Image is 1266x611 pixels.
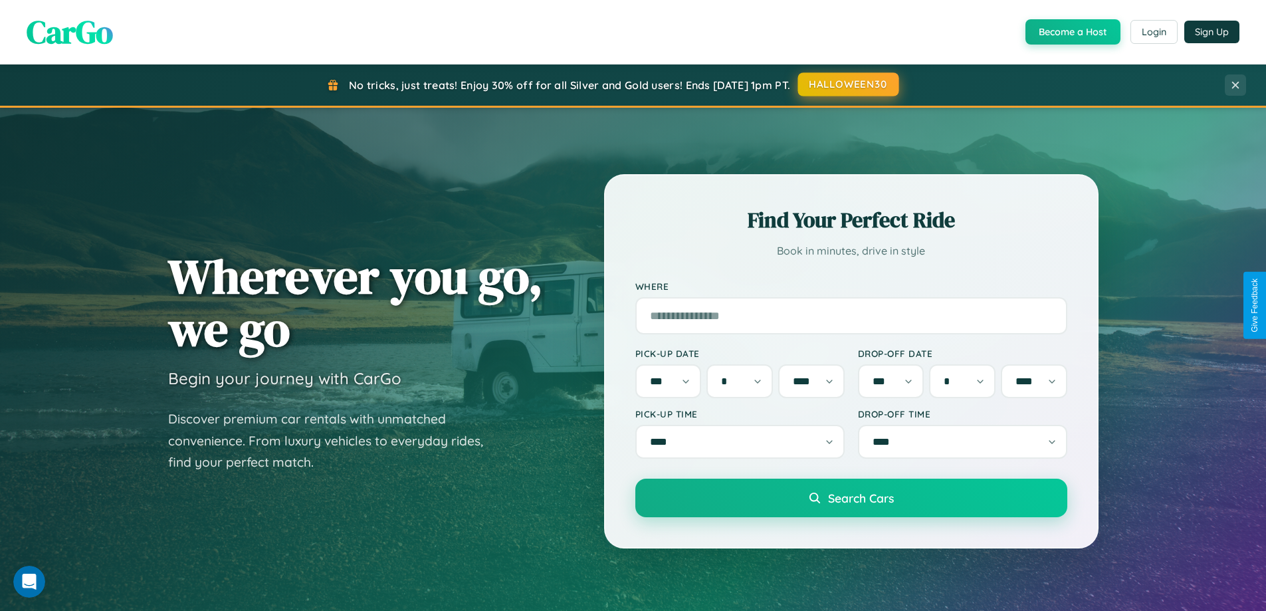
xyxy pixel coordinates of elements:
[1250,279,1259,332] div: Give Feedback
[858,408,1067,420] label: Drop-off Time
[635,479,1067,517] button: Search Cars
[349,78,790,92] span: No tricks, just treats! Enjoy 30% off for all Silver and Gold users! Ends [DATE] 1pm PT.
[635,281,1067,292] label: Where
[1184,21,1239,43] button: Sign Up
[635,408,845,420] label: Pick-up Time
[168,250,543,355] h1: Wherever you go, we go
[858,348,1067,359] label: Drop-off Date
[168,368,401,388] h3: Begin your journey with CarGo
[635,348,845,359] label: Pick-up Date
[1130,20,1178,44] button: Login
[27,10,113,54] span: CarGo
[1025,19,1120,45] button: Become a Host
[828,491,894,505] span: Search Cars
[635,205,1067,235] h2: Find Your Perfect Ride
[168,408,500,473] p: Discover premium car rentals with unmatched convenience. From luxury vehicles to everyday rides, ...
[13,566,45,598] iframe: Intercom live chat
[635,241,1067,261] p: Book in minutes, drive in style
[798,72,899,96] button: HALLOWEEN30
